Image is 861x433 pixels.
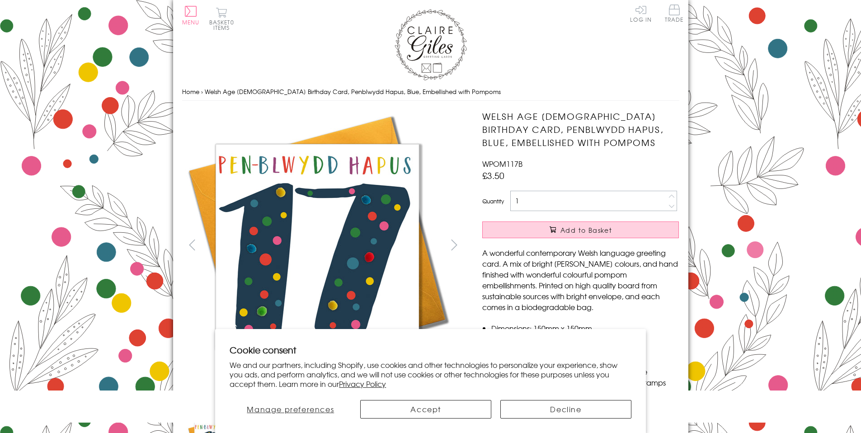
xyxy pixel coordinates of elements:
a: Trade [665,5,684,24]
span: Manage preferences [247,404,334,414]
span: 0 items [213,18,234,32]
a: Home [182,87,199,96]
a: Log In [630,5,652,22]
button: Menu [182,6,200,25]
nav: breadcrumbs [182,83,679,101]
p: A wonderful contemporary Welsh language greeting card. A mix of bright [PERSON_NAME] colours, and... [482,247,679,312]
span: Trade [665,5,684,22]
span: Menu [182,18,200,26]
button: Manage preferences [230,400,351,419]
label: Quantity [482,197,504,205]
img: Welsh Age 17 Birthday Card, Penblwydd Hapus, Blue, Embellished with Pompoms [182,110,453,381]
span: £3.50 [482,169,504,182]
button: Accept [360,400,491,419]
h1: Welsh Age [DEMOGRAPHIC_DATA] Birthday Card, Penblwydd Hapus, Blue, Embellished with Pompoms [482,110,679,149]
button: Basket0 items [209,7,234,30]
a: Privacy Policy [339,378,386,389]
img: Claire Giles Greetings Cards [395,9,467,80]
li: Dimensions: 150mm x 150mm [491,323,679,334]
img: Welsh Age 17 Birthday Card, Penblwydd Hapus, Blue, Embellished with Pompoms [464,110,735,381]
button: next [444,235,464,255]
span: Welsh Age [DEMOGRAPHIC_DATA] Birthday Card, Penblwydd Hapus, Blue, Embellished with Pompoms [205,87,501,96]
button: Add to Basket [482,221,679,238]
h2: Cookie consent [230,344,631,356]
span: Add to Basket [560,226,612,235]
button: prev [182,235,202,255]
span: › [201,87,203,96]
p: We and our partners, including Shopify, use cookies and other technologies to personalize your ex... [230,360,631,388]
span: WPOM117B [482,158,522,169]
button: Decline [500,400,631,419]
